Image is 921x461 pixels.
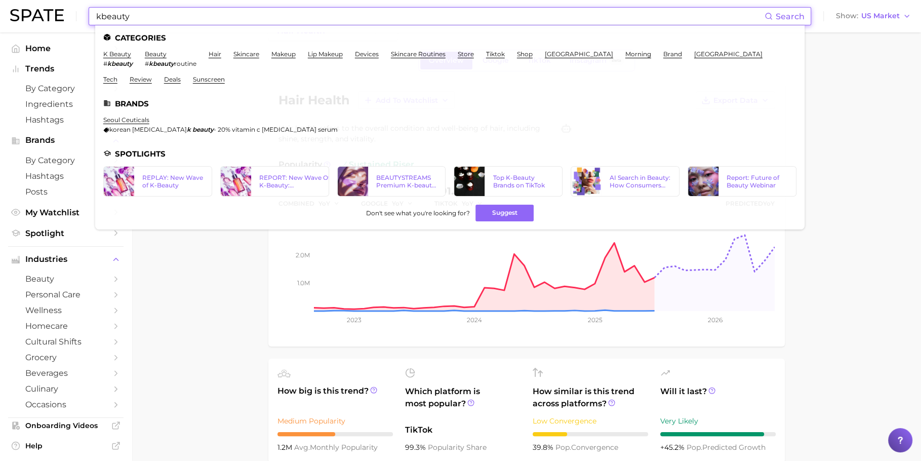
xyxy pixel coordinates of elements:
[164,75,181,83] a: deals
[8,112,124,128] a: Hashtags
[95,8,765,25] input: Search here for a brand, industry, or ingredient
[214,126,338,133] span: - 20% vitamin c [MEDICAL_DATA] serum
[8,318,124,334] a: homecare
[517,50,533,58] a: shop
[346,316,361,324] tspan: 2023
[707,316,722,324] tspan: 2026
[25,187,106,197] span: Posts
[493,174,554,189] div: Top K-Beauty Brands on TikTok
[277,432,393,436] div: 5 / 10
[107,60,133,67] em: kbeauty
[25,156,106,165] span: by Category
[687,443,766,452] span: predicted growth
[277,415,393,427] div: Medium Popularity
[533,386,648,410] span: How similar is this trend across platforms?
[25,321,106,331] span: homecare
[25,353,106,362] span: grocery
[776,12,805,21] span: Search
[25,208,106,217] span: My Watchlist
[25,171,106,181] span: Hashtags
[533,432,648,436] div: 3 / 10
[233,50,259,58] a: skincare
[587,316,602,324] tspan: 2025
[660,432,776,436] div: 9 / 10
[25,305,106,315] span: wellness
[405,386,520,419] span: Which platform is most popular?
[145,50,167,58] a: beauty
[142,174,204,189] div: REPLAY: New Wave of K-Beauty
[193,75,225,83] a: sunscreen
[694,50,763,58] a: [GEOGRAPHIC_DATA]
[145,60,149,67] span: #
[294,443,310,452] abbr: average
[25,290,106,299] span: personal care
[25,228,106,238] span: Spotlight
[8,96,124,112] a: Ingredients
[103,166,212,197] a: REPLAY: New Wave of K-Beauty
[687,443,702,452] abbr: popularity index
[486,50,505,58] a: tiktok
[103,116,149,124] a: seoul ceuticals
[571,166,679,197] a: AI Search in Beauty: How Consumers Are Using ChatGPT vs. Google Search
[8,350,124,365] a: grocery
[8,184,124,200] a: Posts
[8,438,124,453] a: Help
[466,316,482,324] tspan: 2024
[220,166,329,197] a: REPORT: New Wave Of K-Beauty: [GEOGRAPHIC_DATA]’s Trending Innovations In Skincare & Color Cosmetics
[405,424,520,436] span: TikTok
[103,60,107,67] span: #
[8,397,124,412] a: occasions
[475,205,534,221] button: Suggest
[660,443,687,452] span: +45.2%
[545,50,613,58] a: [GEOGRAPHIC_DATA]
[25,44,106,53] span: Home
[405,443,428,452] span: 99.3%
[25,421,106,430] span: Onboarding Videos
[149,60,174,67] em: kbeauty
[391,50,446,58] a: skincare routines
[8,381,124,397] a: culinary
[25,255,106,264] span: Industries
[308,50,343,58] a: lip makeup
[103,33,796,42] li: Categories
[366,209,469,217] span: Don't see what you're looking for?
[625,50,651,58] a: morning
[10,9,64,21] img: SPATE
[688,166,796,197] a: Report: Future of Beauty Webinar
[130,75,152,83] a: review
[8,41,124,56] a: Home
[25,441,106,450] span: Help
[25,115,106,125] span: Hashtags
[294,443,378,452] span: monthly popularity
[8,418,124,433] a: Onboarding Videos
[209,50,221,58] a: hair
[660,415,776,427] div: Very Likely
[663,50,682,58] a: brand
[8,365,124,381] a: beverages
[277,385,393,410] span: How big is this trend?
[25,84,106,93] span: by Category
[836,13,858,19] span: Show
[25,368,106,378] span: beverages
[8,133,124,148] button: Brands
[337,166,446,197] a: BEAUTYSTREAMS Premium K-beauty Trends Report
[610,174,671,189] div: AI Search in Beauty: How Consumers Are Using ChatGPT vs. Google Search
[8,287,124,302] a: personal care
[533,443,555,452] span: 39.8%
[103,99,796,108] li: Brands
[103,50,131,58] a: k beauty
[458,50,474,58] a: store
[355,50,379,58] a: devices
[8,302,124,318] a: wellness
[25,384,106,394] span: culinary
[259,174,332,189] div: REPORT: New Wave Of K-Beauty: [GEOGRAPHIC_DATA]’s Trending Innovations In Skincare & Color Cosmetics
[174,60,196,67] span: routine
[861,13,900,19] span: US Market
[376,174,437,189] div: BEAUTYSTREAMS Premium K-beauty Trends Report
[428,443,487,452] span: popularity share
[187,126,214,133] em: k beauty
[8,61,124,76] button: Trends
[25,136,106,145] span: Brands
[25,400,106,409] span: occasions
[8,168,124,184] a: Hashtags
